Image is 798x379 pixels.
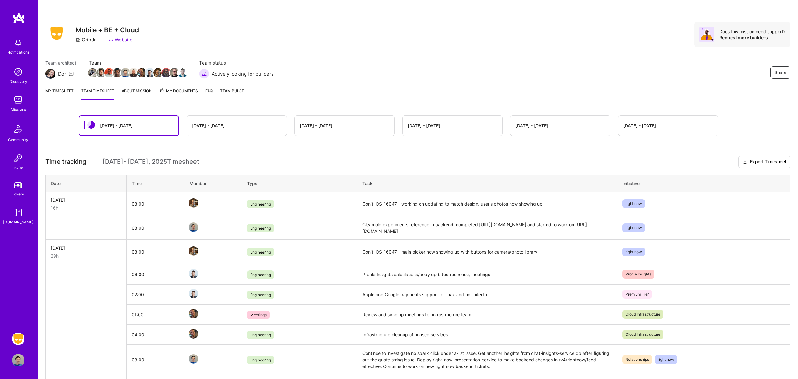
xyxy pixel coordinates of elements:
td: Apple and Google payments support for max and unlimited + [357,284,617,304]
div: [DATE] - [DATE] [623,122,656,129]
a: My Documents [159,88,198,100]
img: bell [12,36,24,49]
div: Notifications [7,49,29,56]
img: User Avatar [12,354,24,366]
span: Cloud Infrastructure [622,330,663,339]
div: [DATE] - [DATE] [100,122,133,129]
div: [DATE] - [DATE] [515,122,548,129]
td: 08:00 [126,216,184,240]
img: tokens [14,182,22,188]
img: Team Member Avatar [189,289,198,298]
div: Dor [58,71,66,77]
a: Team Member Avatar [138,67,146,78]
i: icon Mail [69,71,74,76]
a: Website [108,36,133,43]
span: Time tracking [45,158,86,166]
img: Invite [12,152,24,164]
div: 16h [51,205,121,211]
img: Actively looking for builders [199,69,209,79]
img: Team Member Avatar [178,68,187,77]
img: Team Member Avatar [96,68,106,77]
a: Team Member Avatar [105,67,113,78]
div: [DATE] - [DATE] [300,122,332,129]
td: Con't IOS-16047 - main picker now showing up with buttons for camera/photo library [357,240,617,264]
span: Relationships [622,355,652,364]
th: Member [184,175,242,192]
img: Team Member Avatar [189,309,198,318]
img: Grindr: Mobile + BE + Cloud [12,333,24,345]
div: Community [8,136,28,143]
img: Team Member Avatar [189,354,198,364]
img: logo [13,13,25,24]
a: Team Member Avatar [189,354,198,364]
a: Team Member Avatar [189,268,198,279]
i: icon Download [743,159,748,165]
a: Team Pulse [220,88,244,100]
a: Grindr: Mobile + BE + Cloud [10,333,26,345]
span: right now [622,199,645,208]
div: [DATE] - [DATE] [192,122,225,129]
div: [DATE] - [DATE] [408,122,440,129]
div: [DATE] [51,197,121,203]
th: Task [357,175,617,192]
span: right now [622,223,645,232]
td: 06:00 [126,264,184,284]
span: Engineering [247,356,274,364]
th: Date [46,175,127,192]
span: right now [622,248,645,256]
img: Team Member Avatar [88,68,98,77]
th: Initiative [617,175,790,192]
a: Team Member Avatar [89,67,97,78]
span: Meetings [247,311,270,319]
img: Team Member Avatar [161,68,171,77]
div: Does this mission need support? [719,29,785,35]
button: Export Timesheet [738,156,790,168]
td: 04:00 [126,324,184,344]
img: Team Member Avatar [189,222,198,232]
span: [DATE] - [DATE] , 2025 Timesheet [103,158,199,166]
img: Team Member Avatar [189,198,198,208]
img: Team Member Avatar [137,68,146,77]
span: Team status [199,60,274,66]
span: Engineering [247,270,274,279]
a: Team Member Avatar [113,67,121,78]
a: About Mission [122,88,152,100]
td: 08:00 [126,192,184,216]
a: Team Member Avatar [189,308,198,319]
span: Engineering [247,291,274,299]
span: Share [774,69,786,76]
img: Team Architect [45,69,55,79]
span: Cloud Infrastructure [622,310,663,319]
div: Discovery [9,78,27,85]
td: 02:00 [126,284,184,304]
img: Company Logo [45,25,68,42]
span: Engineering [247,248,274,256]
span: Engineering [247,331,274,339]
img: Team Member Avatar [145,68,155,77]
img: Team Member Avatar [189,246,198,256]
button: Share [770,66,790,79]
img: Team Member Avatar [153,68,163,77]
a: User Avatar [10,354,26,366]
a: Team Member Avatar [97,67,105,78]
a: My timesheet [45,88,74,100]
td: Con't IOS-16047 - working on updating to match design, user's photos now showing up. [357,192,617,216]
img: Team Member Avatar [189,329,198,339]
img: Team Member Avatar [104,68,114,77]
a: Team Member Avatar [162,67,170,78]
td: Review and sync up meetings for infrastructure team. [357,304,617,324]
a: Team Member Avatar [154,67,162,78]
img: teamwork [12,93,24,106]
a: Team Member Avatar [129,67,138,78]
div: 29h [51,253,121,259]
img: discovery [12,66,24,78]
td: 08:00 [126,344,184,375]
img: Team Member Avatar [121,68,130,77]
div: Request more builders [719,35,785,40]
span: My Documents [159,88,198,94]
a: FAQ [205,88,213,100]
img: Team Member Avatar [189,269,198,278]
i: icon CompanyGray [76,37,81,42]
